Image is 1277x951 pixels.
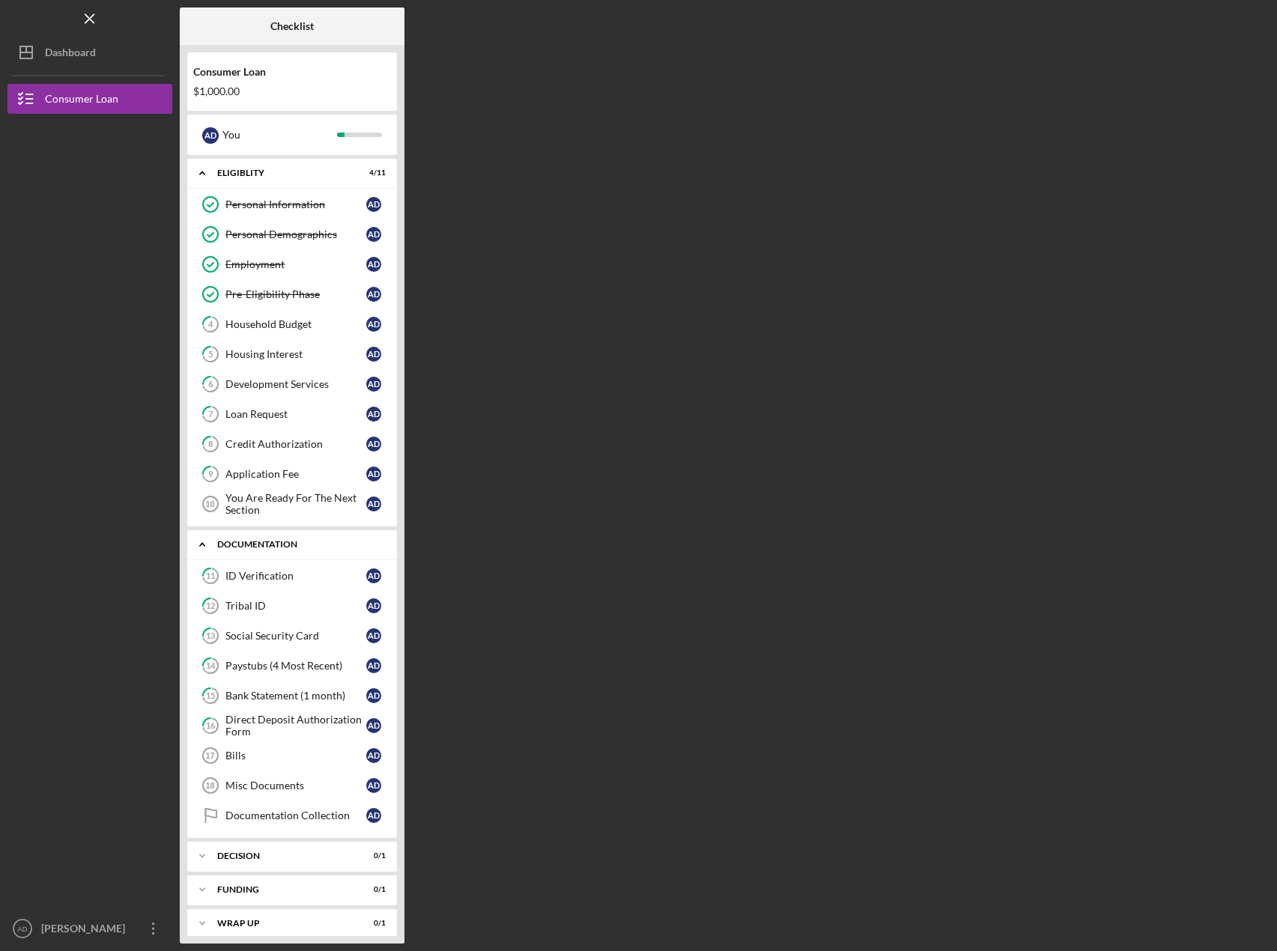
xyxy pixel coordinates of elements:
div: Tribal ID [225,600,366,612]
tspan: 4 [208,320,213,329]
div: Eligiblity [217,168,348,177]
div: A D [202,127,219,144]
tspan: 14 [206,661,216,671]
div: Dashboard [45,37,96,71]
div: Consumer Loan [193,66,391,78]
a: 12Tribal IDAD [195,591,389,621]
button: Dashboard [7,37,172,67]
div: Paystubs (4 Most Recent) [225,660,366,672]
div: Documentation [217,540,378,549]
div: A D [366,227,381,242]
div: A D [366,568,381,583]
div: A D [366,688,381,703]
tspan: 12 [206,601,215,611]
tspan: 15 [206,691,215,701]
div: Misc Documents [225,780,366,792]
a: 14Paystubs (4 Most Recent)AD [195,651,389,681]
a: Documentation CollectionAD [195,800,389,830]
button: Consumer Loan [7,84,172,114]
div: A D [366,437,381,452]
div: 0 / 1 [359,885,386,894]
div: Personal Information [225,198,366,210]
div: Development Services [225,378,366,390]
div: A D [366,197,381,212]
div: A D [366,496,381,511]
a: 7Loan RequestAD [195,399,389,429]
tspan: 9 [208,470,213,479]
div: Decision [217,851,348,860]
div: Bills [225,750,366,762]
tspan: 6 [208,380,213,389]
div: Personal Demographics [225,228,366,240]
div: $1,000.00 [193,85,391,97]
div: A D [366,347,381,362]
a: 5Housing InterestAD [195,339,389,369]
div: A D [366,748,381,763]
tspan: 7 [208,410,213,419]
div: A D [366,317,381,332]
div: Application Fee [225,468,366,480]
div: A D [366,598,381,613]
a: 13Social Security CardAD [195,621,389,651]
tspan: 17 [205,751,214,760]
div: A D [366,407,381,422]
div: Social Security Card [225,630,366,642]
div: ID Verification [225,570,366,582]
text: AD [17,925,27,933]
div: 4 / 11 [359,168,386,177]
div: Wrap up [217,919,348,928]
div: You Are Ready For The Next Section [225,492,366,516]
div: A D [366,778,381,793]
div: A D [366,257,381,272]
div: Bank Statement (1 month) [225,690,366,702]
a: 10You Are Ready For The Next SectionAD [195,489,389,519]
div: A D [366,808,381,823]
tspan: 5 [208,350,213,359]
a: 17BillsAD [195,741,389,771]
div: A D [366,467,381,481]
div: A D [366,377,381,392]
a: 8Credit AuthorizationAD [195,429,389,459]
div: A D [366,287,381,302]
b: Checklist [270,20,314,32]
tspan: 10 [205,499,214,508]
div: A D [366,718,381,733]
a: Personal InformationAD [195,189,389,219]
a: 6Development ServicesAD [195,369,389,399]
a: 11ID VerificationAD [195,561,389,591]
div: Direct Deposit Authorization Form [225,714,366,738]
a: 18Misc DocumentsAD [195,771,389,800]
div: Documentation Collection [225,809,366,821]
div: 0 / 1 [359,851,386,860]
div: Housing Interest [225,348,366,360]
a: 4Household BudgetAD [195,309,389,339]
div: Pre-Eligibility Phase [225,288,366,300]
a: Pre-Eligibility PhaseAD [195,279,389,309]
div: 0 / 1 [359,919,386,928]
a: 15Bank Statement (1 month)AD [195,681,389,711]
div: Employment [225,258,366,270]
div: Loan Request [225,408,366,420]
div: Household Budget [225,318,366,330]
tspan: 8 [208,440,213,449]
tspan: 13 [206,631,215,641]
a: EmploymentAD [195,249,389,279]
div: Consumer Loan [45,84,118,118]
div: Funding [217,885,348,894]
div: [PERSON_NAME] [37,914,135,947]
div: Credit Authorization [225,438,366,450]
button: AD[PERSON_NAME] [7,914,172,944]
a: 16Direct Deposit Authorization FormAD [195,711,389,741]
div: A D [366,628,381,643]
a: Personal DemographicsAD [195,219,389,249]
tspan: 18 [205,781,214,790]
div: You [222,122,337,148]
tspan: 11 [206,571,215,581]
div: A D [366,658,381,673]
a: 9Application FeeAD [195,459,389,489]
tspan: 16 [206,721,216,731]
